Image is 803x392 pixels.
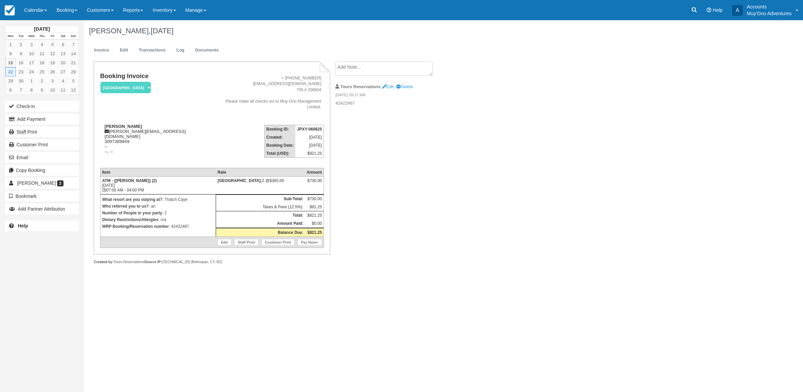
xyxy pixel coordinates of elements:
a: 28 [68,67,79,76]
a: Transactions [134,44,171,57]
th: Rate [216,168,305,177]
i: Help [707,8,711,12]
td: [DATE] [295,133,324,141]
a: 14 [68,49,79,58]
a: Log [171,44,189,57]
th: Wed [26,33,37,40]
th: Booking Date: [264,141,295,149]
a: 12 [68,85,79,95]
th: Total: [216,211,305,220]
a: 1 [26,76,37,85]
a: 9 [37,85,47,95]
a: 13 [58,49,68,58]
a: Help [5,220,79,231]
a: 18 [37,58,47,67]
a: 8 [26,85,37,95]
strong: WRP Booking/Reservation number [102,224,169,229]
td: 2 @ [216,177,305,194]
img: checkfront-main-nav-mini-logo.png [5,5,15,15]
th: Amount Paid: [216,219,305,228]
th: Booking ID: [264,125,295,134]
strong: Dietary Restrictions/Allergies [102,217,158,222]
a: Pay Now [297,239,322,246]
a: 15 [5,58,16,67]
strong: [DATE] [34,26,50,32]
strong: Who referred you to us? [102,204,149,209]
a: 27 [58,67,68,76]
a: 23 [16,67,26,76]
a: 6 [5,85,16,95]
p: : 2 [102,210,214,216]
a: 10 [47,85,58,95]
a: Edit [217,239,231,246]
td: $0.00 [305,219,324,228]
p: : an [102,203,214,210]
th: Total (USD): [264,149,295,158]
a: 20 [58,58,68,67]
th: Mon [5,33,16,40]
a: Customer Print [5,139,79,150]
em: [DATE] 09:27 AM [335,92,449,100]
span: 2 [57,180,64,186]
th: Balance Due: [216,228,305,237]
td: [DATE] [295,141,324,149]
a: 7 [68,40,79,49]
b: Help [18,223,28,228]
a: 17 [26,58,37,67]
div: [PERSON_NAME][EMAIL_ADDRESS][DOMAIN_NAME] 3097389949 -- --, -- [100,124,215,163]
th: Tue [16,33,26,40]
p: Accounts [747,3,792,10]
a: 2 [37,76,47,85]
a: 5 [68,76,79,85]
h1: Booking Invoice [100,73,215,80]
a: 8 [5,49,16,58]
th: Fri [47,33,58,40]
button: Check-in [5,101,79,112]
strong: [PERSON_NAME] [104,124,142,129]
a: 30 [16,76,26,85]
a: 7 [16,85,26,95]
td: $821.25 [305,211,324,220]
address: + [PHONE_NUMBER] [EMAIL_ADDRESS][DOMAIN_NAME] TIN # 206604 Please make all checks out to Muy-Ono ... [217,75,322,110]
th: Sun [68,33,79,40]
a: 29 [5,76,16,85]
a: Staff Print [5,127,79,137]
a: 9 [16,49,26,58]
h1: [PERSON_NAME], [89,27,681,35]
th: Sat [58,33,68,40]
span: [DATE] [151,27,173,35]
button: Add Partner Attribution [5,204,79,214]
div: $730.00 [307,178,322,188]
a: 2 [16,40,26,49]
a: 11 [37,49,47,58]
td: $730.00 [305,195,324,203]
a: 3 [26,40,37,49]
a: Documents [190,44,224,57]
a: 19 [47,58,58,67]
strong: Number of People in your party [102,211,162,215]
span: Help [713,7,723,13]
button: Email [5,152,79,163]
a: 12 [47,49,58,58]
strong: Thatch Caye Resort [218,178,262,183]
th: Item [100,168,216,177]
strong: Source IP: [144,260,162,264]
a: 26 [47,67,58,76]
td: $821.25 [295,149,324,158]
a: 25 [37,67,47,76]
td: [DATE] 07:00 AM - 04:00 PM [100,177,216,194]
p: : Thatch Caye [102,196,214,203]
div: A [732,5,743,16]
a: Invoice [89,44,114,57]
strong: JPXY-060825 [297,127,322,132]
th: Created: [264,133,295,141]
strong: $821.25 [307,230,322,235]
strong: Created by: [94,260,114,264]
a: Staff Print [234,239,259,246]
th: Amount [305,168,324,177]
a: 4 [58,76,68,85]
em: [GEOGRAPHIC_DATA] [100,82,151,94]
strong: ATM - ([PERSON_NAME]) (2) [102,178,157,183]
span: [PERSON_NAME] [17,180,56,186]
p: : 42422467 [102,223,214,230]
